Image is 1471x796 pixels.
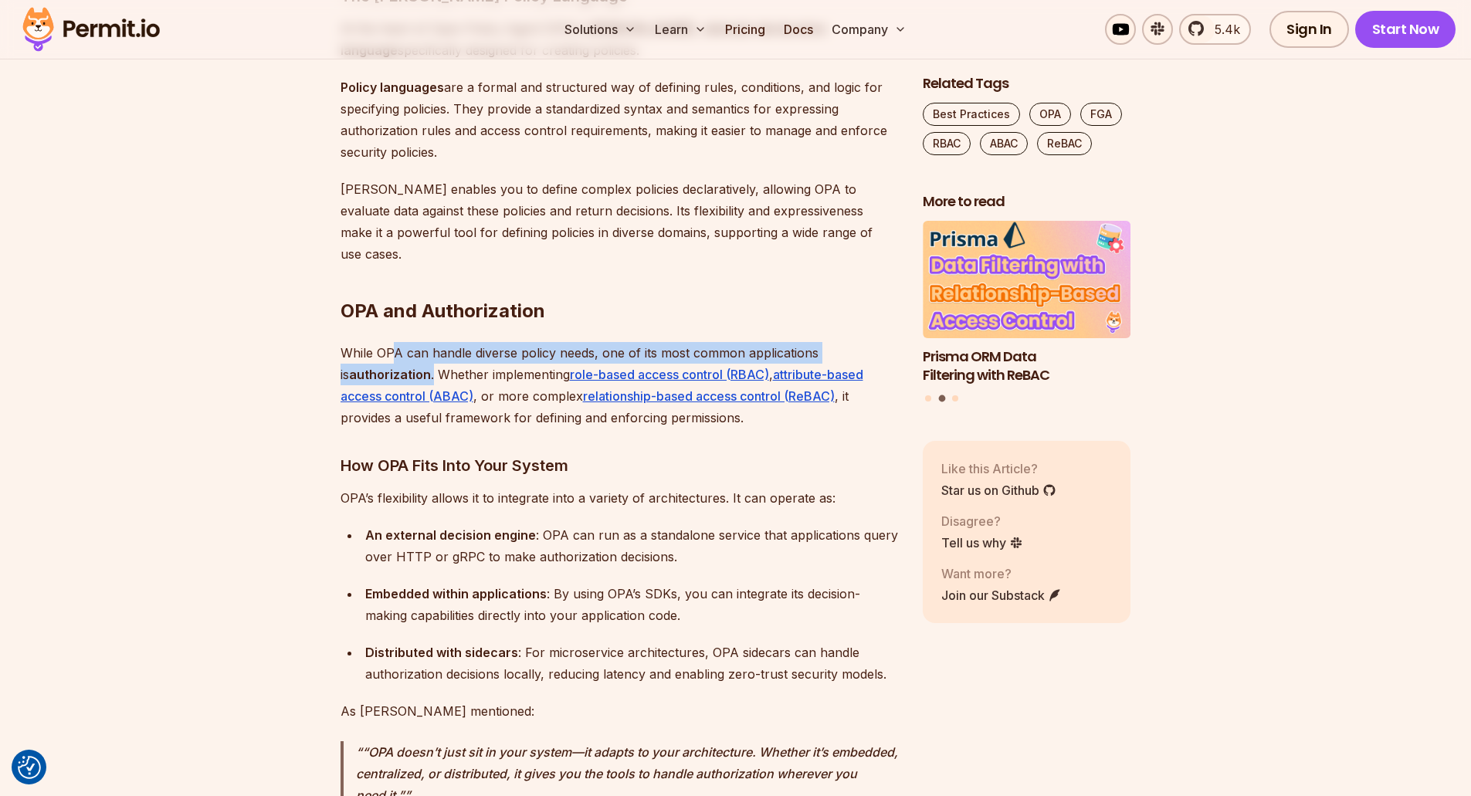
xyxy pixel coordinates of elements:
a: Join our Substack [941,586,1062,605]
p: OPA’s flexibility allows it to integrate into a variety of architectures. It can operate as: [341,487,898,509]
a: 5.4k [1179,14,1251,45]
h3: Prisma ORM Data Filtering with ReBAC [923,347,1131,385]
p: Want more? [941,564,1062,583]
a: Prisma ORM Data Filtering with ReBACPrisma ORM Data Filtering with ReBAC [923,221,1131,385]
strong: authorization [349,367,431,382]
strong: Distributed with sidecars [365,645,518,660]
p: While OPA can handle diverse policy needs, one of its most common applications is . Whether imple... [341,342,898,428]
button: Consent Preferences [18,756,41,779]
button: Go to slide 2 [938,395,945,401]
div: : For microservice architectures, OPA sidecars can handle authorization decisions locally, reduci... [365,642,898,685]
li: 2 of 3 [923,221,1131,385]
h3: How OPA Fits Into Your System [341,453,898,478]
img: Revisit consent button [18,756,41,779]
button: Learn [649,14,713,45]
button: Solutions [558,14,642,45]
a: Tell us why [941,533,1023,552]
strong: Policy languages [341,80,444,95]
strong: Embedded within applications [365,586,547,601]
button: Go to slide 1 [925,395,931,401]
a: Sign In [1269,11,1349,48]
span: 5.4k [1205,20,1240,39]
a: Best Practices [923,103,1020,126]
img: Permit logo [15,3,167,56]
button: Go to slide 3 [952,395,958,401]
a: attribute-based access control (ABAC) [341,367,863,404]
strong: An external decision engine [365,527,536,543]
a: Docs [778,14,819,45]
a: OPA [1029,103,1071,126]
a: FGA [1080,103,1122,126]
div: Posts [923,221,1131,404]
p: [PERSON_NAME] enables you to define complex policies declaratively, allowing OPA to evaluate data... [341,178,898,265]
a: RBAC [923,132,971,155]
a: Pricing [719,14,771,45]
a: Star us on Github [941,481,1056,500]
p: As [PERSON_NAME] mentioned: [341,700,898,722]
h2: Related Tags [923,74,1131,93]
a: role-based access control (RBAC) [570,367,769,382]
div: : OPA can run as a standalone service that applications query over HTTP or gRPC to make authoriza... [365,524,898,567]
a: ReBAC [1037,132,1092,155]
h2: More to read [923,192,1131,212]
a: relationship-based access control (ReBAC) [583,388,835,404]
p: are a formal and structured way of defining rules, conditions, and logic for specifying policies.... [341,76,898,163]
button: Company [825,14,913,45]
p: Like this Article? [941,459,1056,478]
p: Disagree? [941,512,1023,530]
a: ABAC [980,132,1028,155]
img: Prisma ORM Data Filtering with ReBAC [923,221,1131,338]
a: Start Now [1355,11,1456,48]
h2: OPA and Authorization [341,237,898,323]
div: : By using OPA’s SDKs, you can integrate its decision-making capabilities directly into your appl... [365,583,898,626]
